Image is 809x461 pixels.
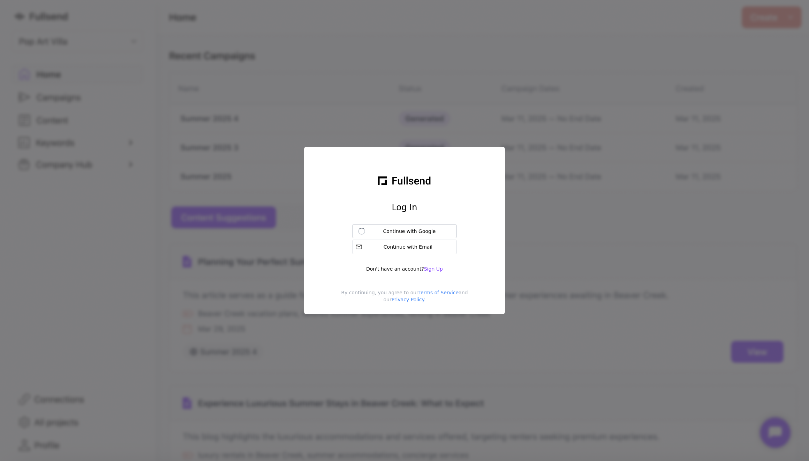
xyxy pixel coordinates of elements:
[352,240,457,254] button: Continue with Email
[352,265,457,272] div: Don't have an account?
[392,297,424,302] a: Privacy Policy
[424,266,443,272] span: Sign Up
[392,202,417,213] h1: Log In
[418,290,459,295] a: Terms of Service
[368,228,451,235] div: Continue with Google
[310,289,499,309] div: By continuing, you agree to our and our .
[352,224,457,238] button: Continue with Google
[365,243,454,250] div: Continue with Email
